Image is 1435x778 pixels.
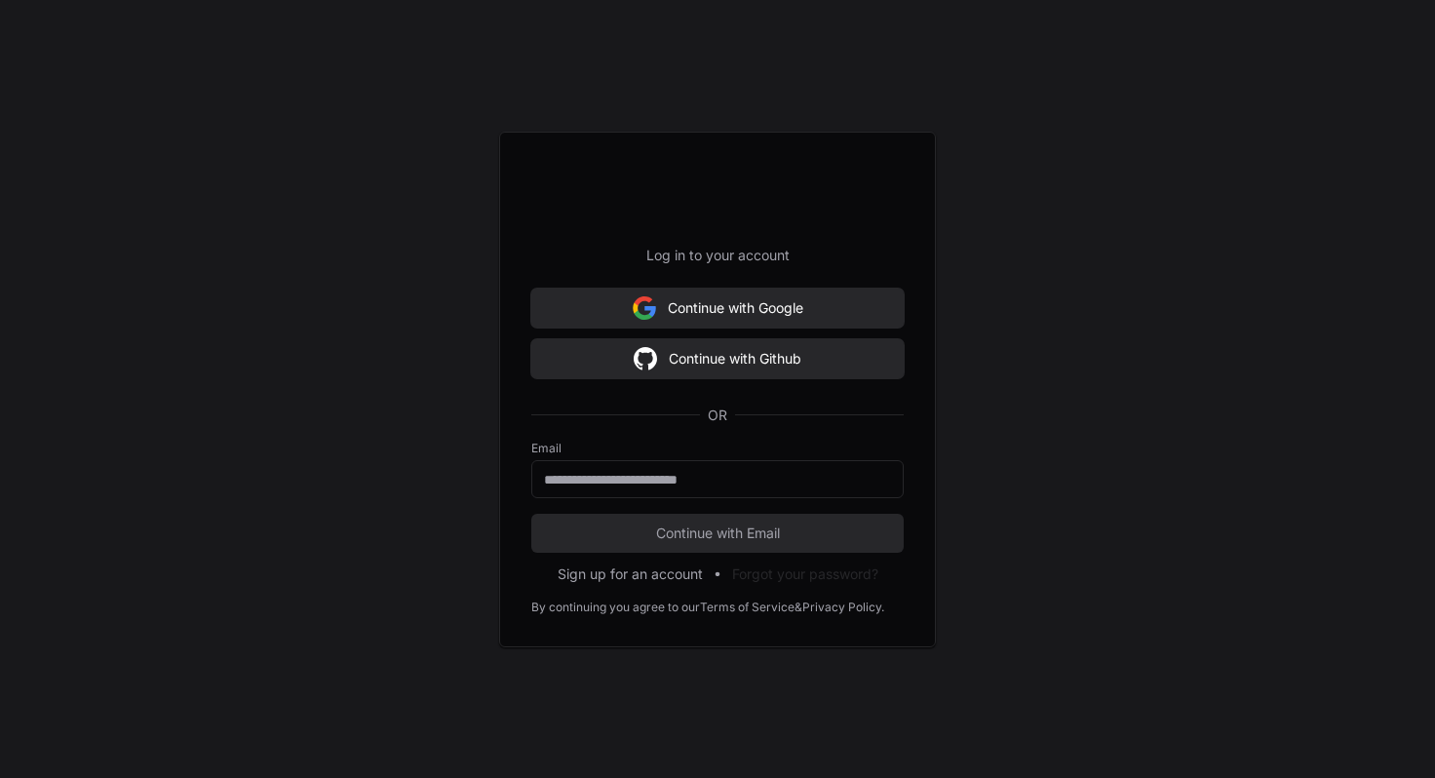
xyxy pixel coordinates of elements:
[531,246,904,265] p: Log in to your account
[732,564,878,584] button: Forgot your password?
[531,524,904,543] span: Continue with Email
[531,441,904,456] label: Email
[531,289,904,328] button: Continue with Google
[700,406,735,425] span: OR
[531,600,700,615] div: By continuing you agree to our
[531,514,904,553] button: Continue with Email
[700,600,795,615] a: Terms of Service
[531,339,904,378] button: Continue with Github
[634,339,657,378] img: Sign in with google
[558,564,703,584] button: Sign up for an account
[795,600,802,615] div: &
[633,289,656,328] img: Sign in with google
[802,600,884,615] a: Privacy Policy.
